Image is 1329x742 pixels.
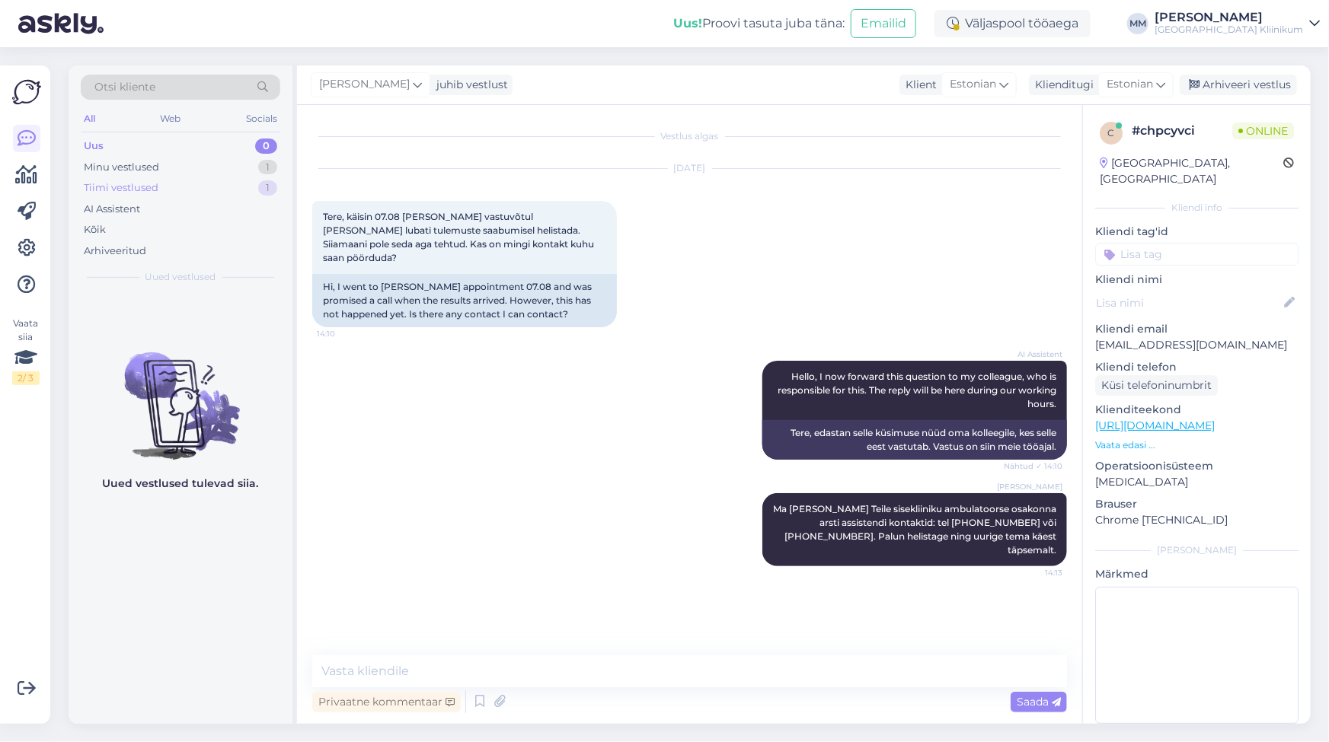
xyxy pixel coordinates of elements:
[1095,458,1299,474] p: Operatsioonisüsteem
[243,109,280,129] div: Socials
[950,76,996,93] span: Estonian
[312,692,461,712] div: Privaatne kommentaar
[1155,11,1320,36] a: [PERSON_NAME][GEOGRAPHIC_DATA] Kliinikum
[258,160,277,175] div: 1
[1232,123,1294,139] span: Online
[12,371,40,385] div: 2 / 3
[84,244,146,259] div: Arhiveeritud
[1108,127,1115,139] span: c
[84,180,158,196] div: Tiimi vestlused
[1005,349,1062,360] span: AI Assistent
[158,109,184,129] div: Web
[69,325,292,462] img: No chats
[773,503,1059,556] span: Ma [PERSON_NAME] Teile sisekliiniku ambulatoorse osakonna arsti assistendi kontaktid: tel [PHONE_...
[1095,566,1299,582] p: Märkmed
[1029,77,1094,93] div: Klienditugi
[1095,419,1215,432] a: [URL][DOMAIN_NAME]
[84,160,159,175] div: Minu vestlused
[762,420,1067,460] div: Tere, edastan selle küsimuse nüüd oma kolleegile, kes selle eest vastutab. Vastus on siin meie tö...
[1095,201,1299,215] div: Kliendi info
[317,328,374,339] span: 14:10
[81,109,98,129] div: All
[1095,359,1299,375] p: Kliendi telefon
[1095,321,1299,337] p: Kliendi email
[1107,76,1153,93] span: Estonian
[12,317,40,385] div: Vaata siia
[1095,243,1299,266] input: Lisa tag
[94,79,155,95] span: Otsi kliente
[323,211,596,263] span: Tere, käisin 07.08 [PERSON_NAME] vastuvõtul [PERSON_NAME] lubati tulemuste saabumisel helistada. ...
[84,202,140,217] div: AI Assistent
[934,10,1091,37] div: Väljaspool tööaega
[1004,460,1062,472] span: Nähtud ✓ 14:10
[255,139,277,154] div: 0
[12,78,41,107] img: Askly Logo
[430,77,508,93] div: juhib vestlust
[1132,122,1232,140] div: # chpcyvci
[851,9,916,38] button: Emailid
[1095,375,1218,396] div: Küsi telefoninumbrit
[1095,224,1299,240] p: Kliendi tag'id
[312,274,617,327] div: Hi, I went to [PERSON_NAME] appointment 07.08 and was promised a call when the results arrived. H...
[319,76,410,93] span: [PERSON_NAME]
[1005,567,1062,578] span: 14:13
[1100,155,1283,187] div: [GEOGRAPHIC_DATA], [GEOGRAPHIC_DATA]
[84,139,104,154] div: Uus
[1096,295,1281,311] input: Lisa nimi
[1095,402,1299,418] p: Klienditeekond
[258,180,277,196] div: 1
[103,476,259,492] p: Uued vestlused tulevad siia.
[312,161,1067,175] div: [DATE]
[997,481,1062,492] span: [PERSON_NAME]
[1127,13,1148,34] div: MM
[778,371,1059,409] span: Hello, I now forward this question to my colleague, who is responsible for this. The reply will b...
[1017,695,1061,709] span: Saada
[1095,474,1299,490] p: [MEDICAL_DATA]
[673,16,702,30] b: Uus!
[312,129,1067,143] div: Vestlus algas
[899,77,937,93] div: Klient
[1095,543,1299,557] div: [PERSON_NAME]
[1180,75,1297,95] div: Arhiveeri vestlus
[1155,11,1303,24] div: [PERSON_NAME]
[1095,512,1299,528] p: Chrome [TECHNICAL_ID]
[1155,24,1303,36] div: [GEOGRAPHIC_DATA] Kliinikum
[84,222,106,237] div: Kõik
[145,270,216,284] span: Uued vestlused
[1095,496,1299,512] p: Brauser
[673,14,845,33] div: Proovi tasuta juba täna:
[1095,337,1299,353] p: [EMAIL_ADDRESS][DOMAIN_NAME]
[1095,272,1299,288] p: Kliendi nimi
[1095,438,1299,452] p: Vaata edasi ...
